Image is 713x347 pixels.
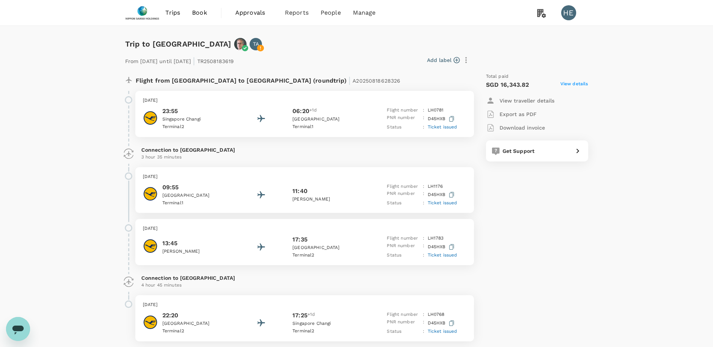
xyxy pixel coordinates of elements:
[141,274,468,282] p: Connection to [GEOGRAPHIC_DATA]
[162,183,230,192] p: 09:55
[253,40,259,48] p: TA
[423,328,424,335] p: :
[234,38,247,50] img: avatar-67845fc166983.png
[428,124,457,130] span: Ticket issued
[423,318,424,328] p: :
[428,183,443,190] p: LH 1176
[500,97,554,104] p: View traveller details
[503,148,535,154] span: Get Support
[141,154,468,161] p: 3 hour 35 minutes
[143,301,466,309] p: [DATE]
[292,107,309,116] p: 06:20
[560,80,588,89] span: View details
[162,123,230,131] p: Terminal 2
[428,318,456,328] p: D45HXB
[486,94,554,107] button: View traveller details
[500,110,537,118] p: Export as PDF
[292,123,360,131] p: Terminal 1
[292,187,307,196] p: 11:40
[162,248,230,255] p: [PERSON_NAME]
[423,124,424,131] p: :
[428,107,444,114] p: LH 0781
[353,8,376,17] span: Manage
[125,38,232,50] h6: Trip to [GEOGRAPHIC_DATA]
[387,114,420,124] p: PNR number
[162,116,230,123] p: Singapore Changi
[292,327,360,335] p: Terminal 2
[387,183,420,190] p: Flight number
[423,199,424,207] p: :
[292,252,360,259] p: Terminal 2
[143,110,158,125] img: Lufthansa
[500,124,545,131] p: Download invoice
[162,320,230,327] p: [GEOGRAPHIC_DATA]
[307,311,315,320] span: +1d
[427,56,460,64] button: Add label
[292,196,360,203] p: [PERSON_NAME]
[125,5,160,21] img: Nippon Sanso Holdings Singapore Pte Ltd
[423,114,424,124] p: :
[387,199,420,207] p: Status
[423,183,424,190] p: :
[486,73,509,80] span: Total paid
[143,186,158,201] img: Lufthansa
[428,235,444,242] p: LH 1783
[428,311,445,318] p: LH 0768
[143,238,158,253] img: Lufthansa
[292,320,360,327] p: Singapore Changi
[143,225,466,232] p: [DATE]
[423,107,424,114] p: :
[486,80,529,89] p: SGD 16,343.82
[387,242,420,252] p: PNR number
[428,114,456,124] p: D45HXB
[423,190,424,199] p: :
[387,318,420,328] p: PNR number
[141,282,468,289] p: 4 hour 45 minutes
[423,242,424,252] p: :
[387,311,420,318] p: Flight number
[143,173,466,181] p: [DATE]
[125,53,234,67] p: From [DATE] until [DATE] TR2508183619
[162,327,230,335] p: Terminal 2
[162,311,230,320] p: 22:20
[486,107,537,121] button: Export as PDF
[428,242,456,252] p: D45HXB
[309,107,317,116] span: +1d
[423,311,424,318] p: :
[162,192,230,199] p: [GEOGRAPHIC_DATA]
[165,8,180,17] span: Trips
[428,329,457,334] span: Ticket issued
[292,116,360,123] p: [GEOGRAPHIC_DATA]
[428,252,457,258] span: Ticket issued
[136,73,401,86] p: Flight from [GEOGRAPHIC_DATA] to [GEOGRAPHIC_DATA] (roundtrip)
[387,107,420,114] p: Flight number
[428,190,456,199] p: D45HXB
[353,78,400,84] span: A20250818628326
[162,239,230,248] p: 13:45
[141,146,468,154] p: Connection to [GEOGRAPHIC_DATA]
[423,252,424,259] p: :
[193,56,195,66] span: |
[162,107,230,116] p: 23:55
[387,235,420,242] p: Flight number
[387,124,420,131] p: Status
[292,311,307,320] p: 17:25
[428,200,457,205] span: Ticket issued
[6,317,30,341] iframe: Button to launch messaging window
[143,315,158,330] img: Lufthansa
[387,252,420,259] p: Status
[192,8,207,17] span: Book
[292,235,307,244] p: 17:35
[235,8,273,17] span: Approvals
[486,121,545,134] button: Download invoice
[321,8,341,17] span: People
[292,244,360,252] p: [GEOGRAPHIC_DATA]
[285,8,309,17] span: Reports
[423,235,424,242] p: :
[387,328,420,335] p: Status
[561,5,576,20] div: HE
[387,190,420,199] p: PNR number
[348,75,351,86] span: |
[143,97,466,104] p: [DATE]
[162,199,230,207] p: Terminal 1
